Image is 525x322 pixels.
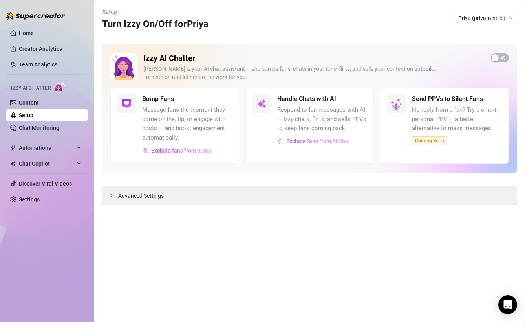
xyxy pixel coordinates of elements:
[19,61,57,68] a: Team Analytics
[458,12,512,24] span: Priya (priyarainelle)
[122,99,131,109] img: svg%3e
[54,81,66,93] img: AI Chatter
[109,193,113,198] span: collapsed
[11,85,51,92] span: Izzy AI Chatter
[102,6,123,18] button: Setup
[10,161,15,166] img: Chat Copilot
[257,99,266,109] img: svg%3e
[19,99,39,106] a: Content
[19,125,59,131] a: Chat Monitoring
[277,105,368,133] span: Respond to fan messages with AI — Izzy chats, flirts, and sells PPVs to keep fans coming back.
[412,94,483,104] h5: Send PPVs to Silent Fans
[143,148,148,153] img: svg%3e
[19,142,75,154] span: Automations
[498,295,517,314] div: Open Intercom Messenger
[412,105,502,133] span: No reply from a fan? Try a smart, personal PPV — a better alternative to mass messages.
[19,30,34,36] a: Home
[6,12,65,20] img: logo-BBDzfeDw.svg
[143,65,485,81] div: [PERSON_NAME] is your AI chat assistant — she bumps fans, chats in your tone, flirts, and sells y...
[10,145,16,151] span: thunderbolt
[19,196,40,202] a: Settings
[19,112,33,118] a: Setup
[102,18,209,31] h3: Turn Izzy On/Off for Priya
[19,42,82,55] a: Creator Analytics
[508,16,513,20] span: team
[109,191,118,200] div: collapsed
[412,136,447,145] span: Coming Soon
[278,138,283,144] img: svg%3e
[19,157,75,170] span: Chat Copilot
[286,138,350,144] span: Exclude fans from AI Chat
[142,94,174,104] h5: Bump Fans
[142,105,232,142] span: Message fans the moment they come online, tip, or engage with posts — and boost engagement automa...
[277,94,336,104] h5: Handle Chats with AI
[118,191,164,200] span: Advanced Settings
[391,99,404,111] img: silent-fans-ppv-o-N6Mmdf.svg
[19,180,72,187] a: Discover Viral Videos
[102,9,117,15] span: Setup
[110,53,137,80] img: Izzy AI Chatter
[151,147,212,154] span: Exclude fans from Bump
[143,53,485,63] h2: Izzy AI Chatter
[142,144,212,157] button: Exclude fans from Bump
[277,135,351,147] button: Exclude fans from AI Chat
